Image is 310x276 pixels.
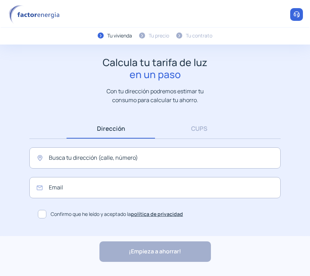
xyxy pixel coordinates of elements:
[51,210,183,218] span: Confirmo que he leído y aceptado la
[103,57,207,80] h1: Calcula tu tarifa de luz
[107,32,132,40] div: Tu vivienda
[7,5,64,24] img: logo factor
[149,32,169,40] div: Tu precio
[103,69,207,81] span: en un paso
[67,118,155,139] a: Dirección
[99,87,211,104] p: Con tu dirección podremos estimar tu consumo para calcular tu ahorro.
[293,11,300,18] img: llamar
[186,32,212,40] div: Tu contrato
[155,118,243,139] a: CUPS
[131,211,183,217] a: política de privacidad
